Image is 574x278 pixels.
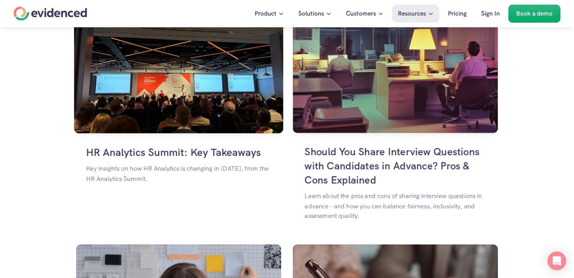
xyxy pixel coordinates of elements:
[398,9,426,19] p: Resources
[516,9,553,19] p: Book a demo
[298,9,324,19] p: Solutions
[481,9,500,19] p: Sign In
[86,145,271,159] h4: HR Analytics Summit: Key Takeaways
[547,251,566,270] div: Open Intercom Messenger
[74,1,283,235] a: HR Analytics Summit: Key TakeawaysKey insights on how HR Analytics is changing in [DATE], from th...
[508,5,560,23] a: Book a demo
[293,3,498,133] img: Retro office with pink and yellow lighting with people sitting at desks
[346,9,376,19] p: Customers
[255,9,276,19] p: Product
[475,5,506,23] a: Sign In
[14,7,87,21] a: Home
[305,145,486,187] h4: Should You Share Interview Questions with Candidates in Advance? Pros & Cons Explained
[86,163,271,184] p: Key insights on how HR Analytics is changing in [DATE], from the HR Analytics Summit.
[448,9,467,19] p: Pricing
[442,5,472,23] a: Pricing
[293,3,498,233] a: Retro office with pink and yellow lighting with people sitting at desksShould You Share Interview...
[305,191,486,221] p: Learn about the pros and cons of sharing interview questions in advance - and how you can balance...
